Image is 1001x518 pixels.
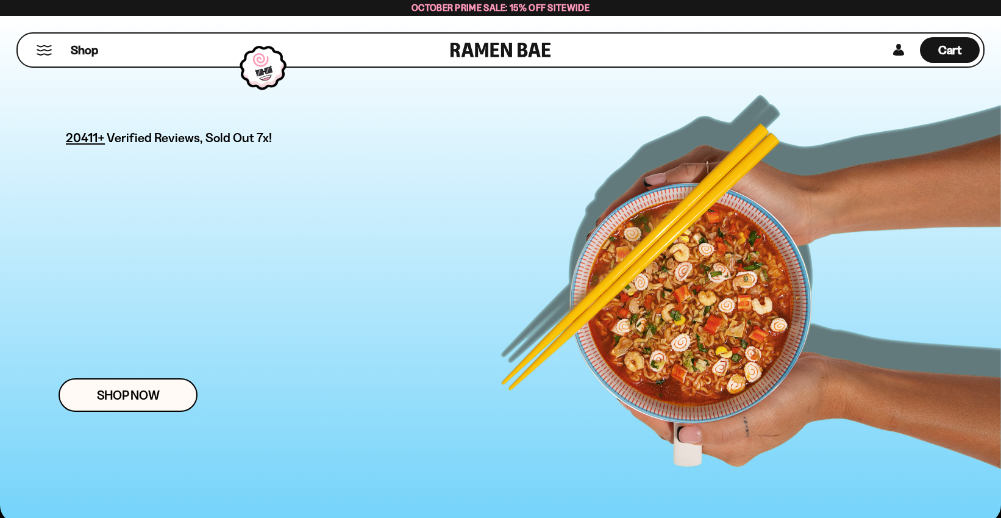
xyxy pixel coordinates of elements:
[59,378,198,412] a: Shop Now
[107,130,272,145] span: Verified Reviews, Sold Out 7x!
[411,2,590,13] span: October Prime Sale: 15% off Sitewide
[938,43,962,57] span: Cart
[97,389,160,401] span: Shop Now
[920,34,980,67] div: Cart
[71,42,98,59] span: Shop
[36,45,52,56] button: Mobile Menu Trigger
[66,128,105,147] span: 20411+
[71,37,98,63] a: Shop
